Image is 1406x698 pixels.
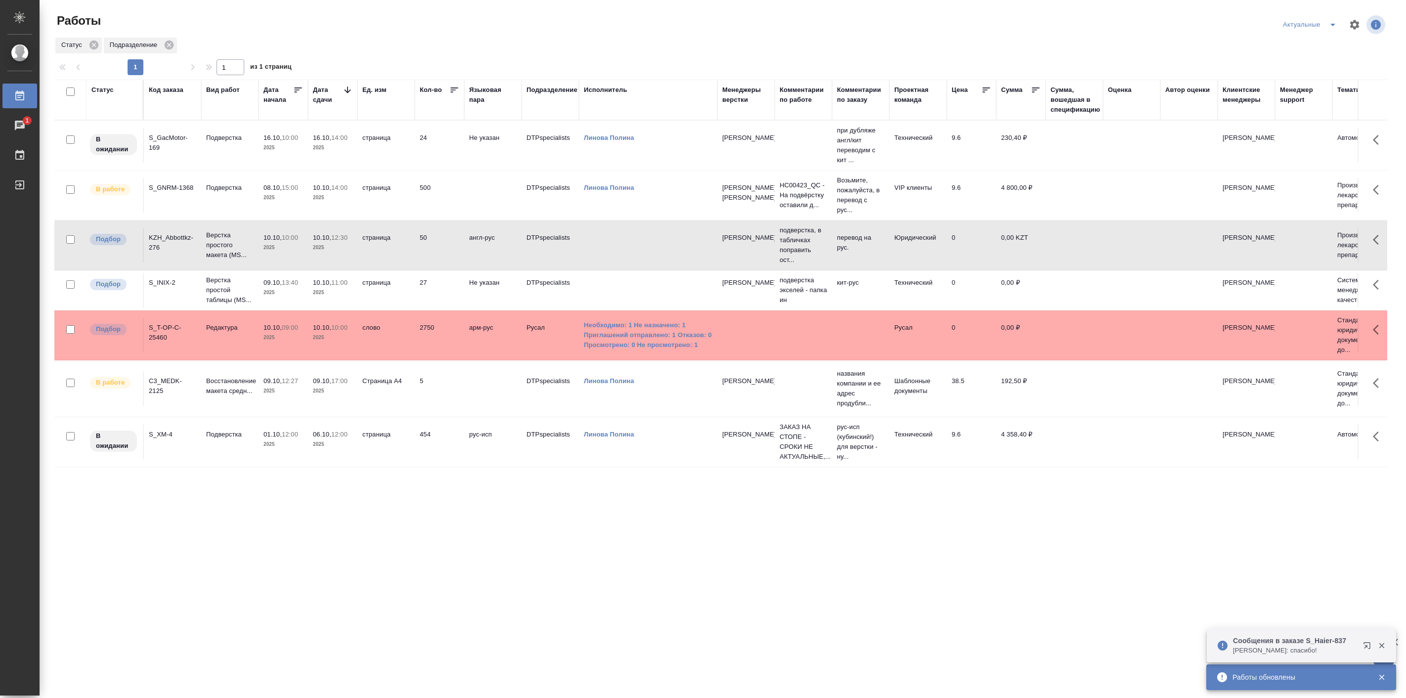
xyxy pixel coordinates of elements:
[947,371,996,406] td: 38.5
[722,133,770,143] p: [PERSON_NAME]
[282,431,298,438] p: 12:00
[313,143,352,153] p: 2025
[1371,673,1392,682] button: Закрыть
[415,371,464,406] td: 5
[313,193,352,203] p: 2025
[1233,636,1357,646] p: Сообщения в заказе S_Haier-837
[522,318,579,352] td: Русал
[250,61,292,75] span: из 1 страниц
[780,275,827,305] p: подверстка экселей - папка ин
[96,234,121,244] p: Подбор
[89,376,138,390] div: Исполнитель выполняет работу
[1367,273,1391,297] button: Здесь прячутся важные кнопки
[522,128,579,163] td: DTPspecialists
[357,273,415,307] td: страница
[313,324,331,331] p: 10.10,
[522,371,579,406] td: DTPspecialists
[149,376,196,396] div: C3_MEDK-2125
[1051,85,1100,115] div: Сумма, вошедшая в спецификацию
[584,184,634,191] a: Линова Полина
[464,425,522,459] td: рус-исп
[89,183,138,196] div: Исполнитель выполняет работу
[722,85,770,105] div: Менеджеры верстки
[1218,273,1275,307] td: [PERSON_NAME]
[357,318,415,352] td: слово
[947,178,996,213] td: 9.6
[889,128,947,163] td: Технический
[1108,85,1132,95] div: Оценка
[522,178,579,213] td: DTPspecialists
[889,371,947,406] td: Шаблонные документы
[1367,425,1391,448] button: Здесь прячутся важные кнопки
[89,278,138,291] div: Можно подбирать исполнителей
[722,278,770,288] p: [PERSON_NAME]
[89,430,138,453] div: Исполнитель назначен, приступать к работе пока рано
[264,439,303,449] p: 2025
[89,323,138,336] div: Можно подбирать исполнителей
[331,431,348,438] p: 12:00
[1218,318,1275,352] td: [PERSON_NAME]
[837,85,884,105] div: Комментарии по заказу
[149,133,196,153] div: S_GacMotor-169
[206,275,254,305] p: Верстка простой таблицы (MS...
[61,40,86,50] p: Статус
[96,431,131,451] p: В ожидании
[894,85,942,105] div: Проектная команда
[527,85,577,95] div: Подразделение
[96,324,121,334] p: Подбор
[1343,13,1366,37] span: Настроить таблицу
[264,143,303,153] p: 2025
[331,234,348,241] p: 12:30
[264,377,282,385] p: 09.10,
[996,228,1046,262] td: 0,00 KZT
[722,233,770,243] p: [PERSON_NAME]
[357,128,415,163] td: страница
[331,184,348,191] p: 14:00
[357,228,415,262] td: страница
[584,431,634,438] a: Линова Полина
[2,113,37,138] a: 1
[313,85,343,105] div: Дата сдачи
[1337,430,1385,439] p: Автомобилестроение
[1337,315,1385,355] p: Стандартные юридические документы, до...
[947,318,996,352] td: 0
[313,386,352,396] p: 2025
[415,273,464,307] td: 27
[522,228,579,262] td: DTPspecialists
[331,134,348,141] p: 14:00
[282,324,298,331] p: 09:00
[264,386,303,396] p: 2025
[313,333,352,343] p: 2025
[104,38,177,53] div: Подразделение
[1367,178,1391,202] button: Здесь прячутся важные кнопки
[1218,228,1275,262] td: [PERSON_NAME]
[206,230,254,260] p: Верстка простого макета (MS...
[149,183,196,193] div: S_GNRM-1368
[313,234,331,241] p: 10.10,
[206,85,240,95] div: Вид работ
[96,134,131,154] p: В ожидании
[331,377,348,385] p: 17:00
[996,273,1046,307] td: 0,00 ₽
[264,85,293,105] div: Дата начала
[264,193,303,203] p: 2025
[837,278,884,288] p: кит-рус
[1218,371,1275,406] td: [PERSON_NAME]
[837,422,884,462] p: рус-исп (кубинский!) для верстки - ну...
[722,430,770,439] p: [PERSON_NAME]
[1357,636,1381,659] button: Открыть в новой вкладке
[110,40,161,50] p: Подразделение
[282,134,298,141] p: 10:00
[1367,228,1391,252] button: Здесь прячутся важные кнопки
[889,228,947,262] td: Юридический
[1367,128,1391,152] button: Здесь прячутся важные кнопки
[522,273,579,307] td: DTPspecialists
[780,225,827,265] p: подверстка, в табличках поправить ост...
[889,178,947,213] td: VIP клиенты
[947,425,996,459] td: 9.6
[313,431,331,438] p: 06.10,
[91,85,114,95] div: Статус
[264,333,303,343] p: 2025
[313,279,331,286] p: 10.10,
[264,184,282,191] p: 08.10,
